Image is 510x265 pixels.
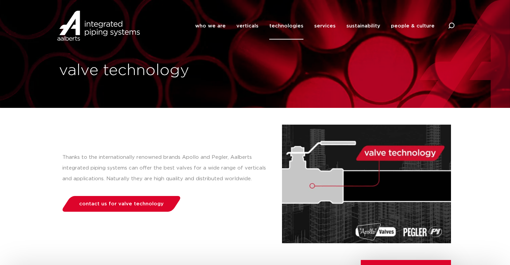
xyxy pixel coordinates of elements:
[269,12,303,40] a: technologies
[195,12,226,40] a: who we are
[62,152,269,184] p: Thanks to the internationally renowned brands Apollo and Pegler, Aalberts integrated piping syste...
[60,196,182,212] a: contact us for valve technology
[59,60,252,81] h1: valve technology
[195,12,435,40] nav: Menu
[79,201,164,206] span: contact us for valve technology
[314,12,336,40] a: services
[236,12,259,40] a: verticals
[391,12,435,40] a: people & culture
[346,12,380,40] a: sustainability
